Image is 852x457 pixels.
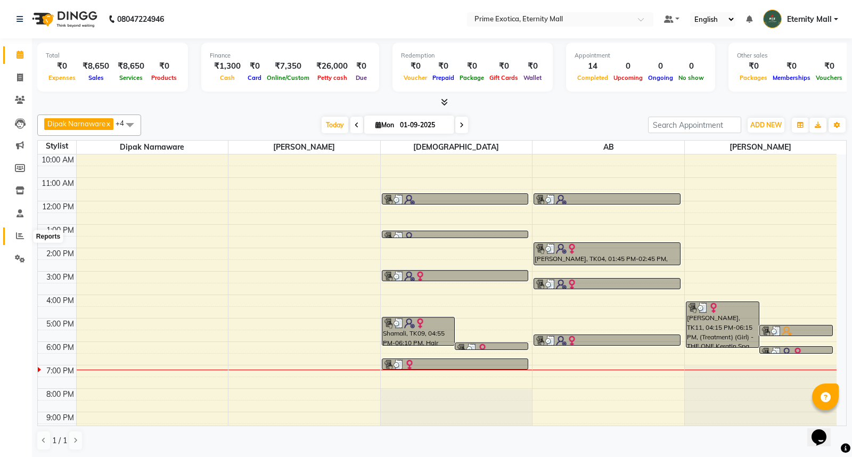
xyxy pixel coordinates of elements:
div: ₹0 [430,60,457,72]
div: Kunal, TK01, 11:40 AM-12:10 PM, Hair (Girl) - Haircut + Styling [382,194,528,204]
div: 0 [676,60,707,72]
div: 7:00 PM [44,365,76,377]
span: Sales [86,74,106,81]
span: Prepaid [430,74,457,81]
div: Appointment [575,51,707,60]
div: ₹0 [352,60,371,72]
span: +4 [116,119,132,127]
div: ₹0 [737,60,770,72]
div: Sangadipa, TK08, 05:40 PM-06:10 PM, Hair (Girl) - Touchup [534,335,679,345]
span: Products [149,74,179,81]
input: 2025-09-01 [397,117,450,133]
button: ADD NEW [748,118,784,133]
span: Services [117,74,145,81]
span: Online/Custom [264,74,312,81]
div: ₹0 [487,60,521,72]
span: Mon [373,121,397,129]
div: 0 [611,60,645,72]
img: Eternity Mall [763,10,782,28]
span: Today [322,117,348,133]
div: 4:00 PM [44,295,76,306]
span: Packages [737,74,770,81]
a: x [105,119,110,128]
div: [PERSON_NAME], TK10, 06:00 PM-06:15 PM, Threading - Eye Brow/Jawline/Chin/Forehead/Upper Lip (Each) [455,343,528,349]
div: ₹0 [521,60,544,72]
span: Cash [217,74,237,81]
div: 11:00 AM [39,178,76,189]
div: Shamali, TK09, 04:55 PM-06:10 PM, Hair (Girl) - Touchup,Hair (Girl) - Creative Styling ( Thermal ... [382,317,455,345]
div: Redemption [401,51,544,60]
div: Salon eternity [PERSON_NAME], TK07, 05:15 PM-05:45 PM, Hair (Girl) - Haircut + Styling [760,325,832,336]
span: Dipak Narnaware [77,141,228,154]
div: ₹0 [770,60,813,72]
div: 9:00 PM [44,412,76,423]
div: ₹0 [457,60,487,72]
div: [PERSON_NAME], TK11, 04:15 PM-06:15 PM, (Treatment) (Girl) -THE ONE Keratin Spa [686,302,759,347]
span: Upcoming [611,74,645,81]
div: Total [46,51,179,60]
span: ADD NEW [750,121,782,129]
div: ₹0 [46,60,78,72]
div: 10:00 AM [39,154,76,166]
span: Vouchers [813,74,845,81]
span: [PERSON_NAME] [228,141,380,154]
div: ₹1,300 [210,60,245,72]
iframe: chat widget [807,414,841,446]
span: [PERSON_NAME] [685,141,837,154]
div: [PERSON_NAME], TK02, 11:40 AM-12:10 PM, Hair (Girl) - Haircut [534,194,679,204]
div: ₹7,350 [264,60,312,72]
span: Memberships [770,74,813,81]
div: ₹0 [813,60,845,72]
div: [PERSON_NAME], TK05, 02:55 PM-03:25 PM, Hair (Girl) - Haircut [382,271,528,281]
div: 2:00 PM [44,248,76,259]
div: ₹8,650 [113,60,149,72]
div: 6:00 PM [44,342,76,353]
span: Voucher [401,74,430,81]
div: Stylist [38,141,76,152]
div: 14 [575,60,611,72]
span: Wallet [521,74,544,81]
span: Card [245,74,264,81]
div: [PERSON_NAME], TK04, 01:45 PM-02:45 PM, Hair (Girl) - Haircut,Hair (Girl) - Hair Styling [534,243,679,265]
div: 0 [645,60,676,72]
img: logo [27,4,100,34]
span: Gift Cards [487,74,521,81]
div: Reports [34,230,63,243]
span: Eternity Mall [787,14,832,25]
div: 3:00 PM [44,272,76,283]
span: Package [457,74,487,81]
div: Sangadipa, TK08, 06:10 PM-06:25 PM, Threading - Eye Brow/Jawline/Chin/Forehead/Upper Lip (Each) [760,347,832,353]
span: AB [532,141,684,154]
div: 5:00 PM [44,319,76,330]
div: ₹0 [401,60,430,72]
input: Search Appointment [648,117,741,133]
span: No show [676,74,707,81]
div: 1:00 PM [44,225,76,236]
div: ₹8,650 [78,60,113,72]
span: Dipak Narnaware [47,119,105,128]
span: [DEMOGRAPHIC_DATA] [381,141,532,154]
div: KAJAL, TK12, 06:40 PM-07:10 PM, Hair (Girl) - Treatment Wash & Blowdry [382,359,528,369]
div: [PERSON_NAME], TK03, 01:15 PM-01:25 PM, HAIR WASH [382,231,528,238]
span: Completed [575,74,611,81]
div: Finance [210,51,371,60]
div: svra, TK06, 03:15 PM-03:45 PM, Hair (Girl) - Hair Cut + Wash + Style [534,279,679,289]
div: 12:00 PM [40,201,76,213]
span: 1 / 1 [52,435,67,446]
span: Petty cash [315,74,350,81]
div: ₹26,000 [312,60,352,72]
div: ₹0 [245,60,264,72]
span: Expenses [46,74,78,81]
div: ₹0 [149,60,179,72]
span: Ongoing [645,74,676,81]
span: Due [353,74,370,81]
b: 08047224946 [117,4,164,34]
div: 8:00 PM [44,389,76,400]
